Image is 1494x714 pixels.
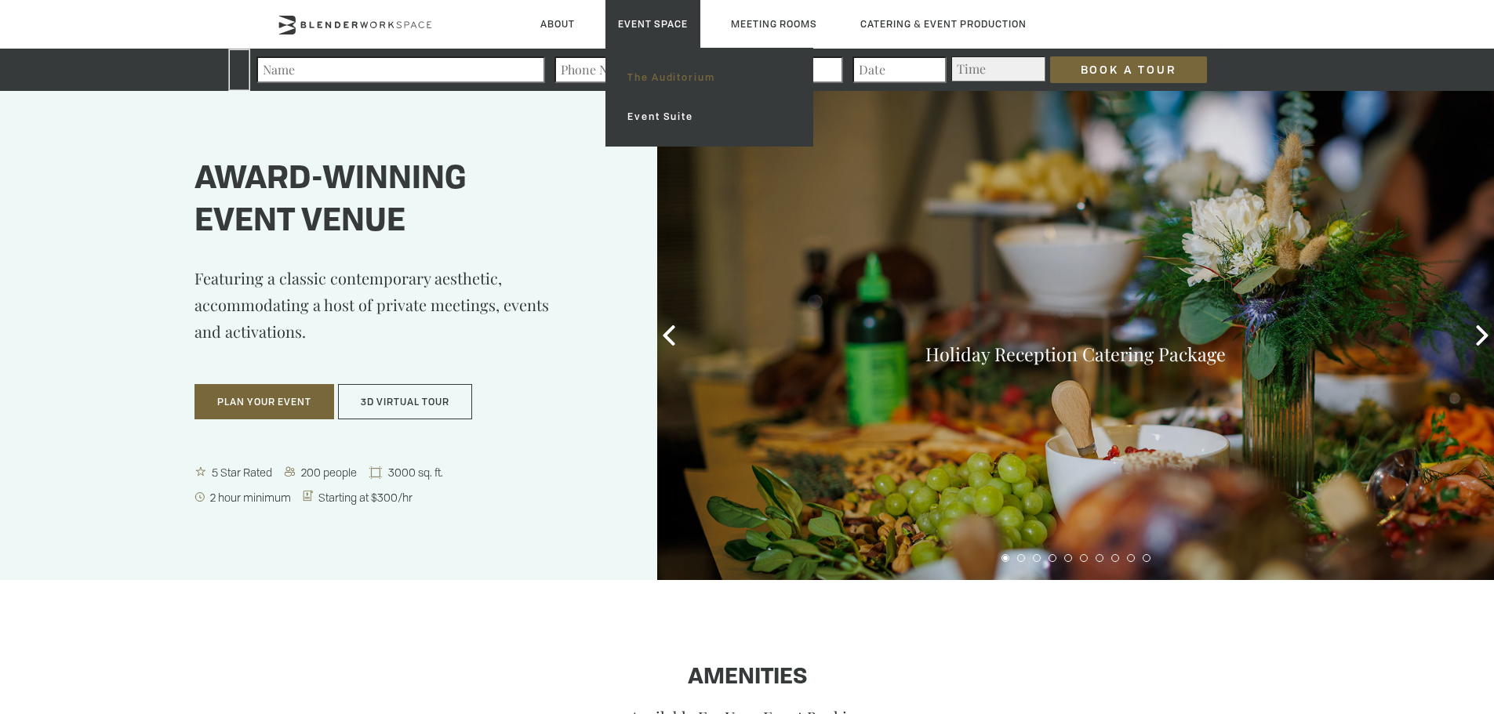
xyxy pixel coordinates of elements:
input: Date [852,56,947,83]
input: Name [256,56,545,83]
span: 200 people [298,465,362,480]
span: 2 hour minimum [207,490,296,505]
a: The Auditorium [615,58,802,97]
span: Starting at $300/hr [315,490,417,505]
button: Plan Your Event [194,384,334,420]
h1: Award-winning event venue [194,159,580,244]
span: 3000 sq. ft. [385,465,448,480]
button: 3D Virtual Tour [338,384,472,420]
a: Event Suite [615,97,802,136]
h1: Amenities [277,665,1218,690]
span: 5 Star Rated [209,465,277,480]
a: Holiday Reception Catering Package [925,342,1226,366]
input: Phone Number [554,56,843,83]
input: Book a Tour [1050,56,1207,83]
p: Featuring a classic contemporary aesthetic, accommodating a host of private meetings, events and ... [194,265,580,368]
